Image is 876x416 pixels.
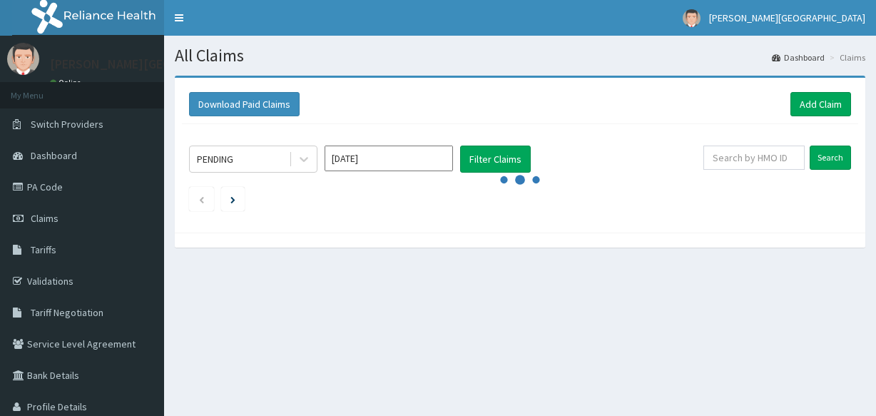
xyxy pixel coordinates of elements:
span: Switch Providers [31,118,103,131]
button: Download Paid Claims [189,92,300,116]
a: Add Claim [790,92,851,116]
span: [PERSON_NAME][GEOGRAPHIC_DATA] [709,11,865,24]
button: Filter Claims [460,146,531,173]
a: Next page [230,193,235,206]
span: Tariffs [31,243,56,256]
img: User Image [7,43,39,75]
h1: All Claims [175,46,865,65]
svg: audio-loading [499,158,541,201]
p: [PERSON_NAME][GEOGRAPHIC_DATA] [50,58,261,71]
input: Select Month and Year [325,146,453,171]
a: Online [50,78,84,88]
li: Claims [826,51,865,64]
span: Tariff Negotiation [31,306,103,319]
input: Search [810,146,851,170]
a: Dashboard [772,51,825,64]
div: PENDING [197,152,233,166]
span: Dashboard [31,149,77,162]
span: Claims [31,212,58,225]
input: Search by HMO ID [703,146,805,170]
a: Previous page [198,193,205,206]
img: User Image [683,9,701,27]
